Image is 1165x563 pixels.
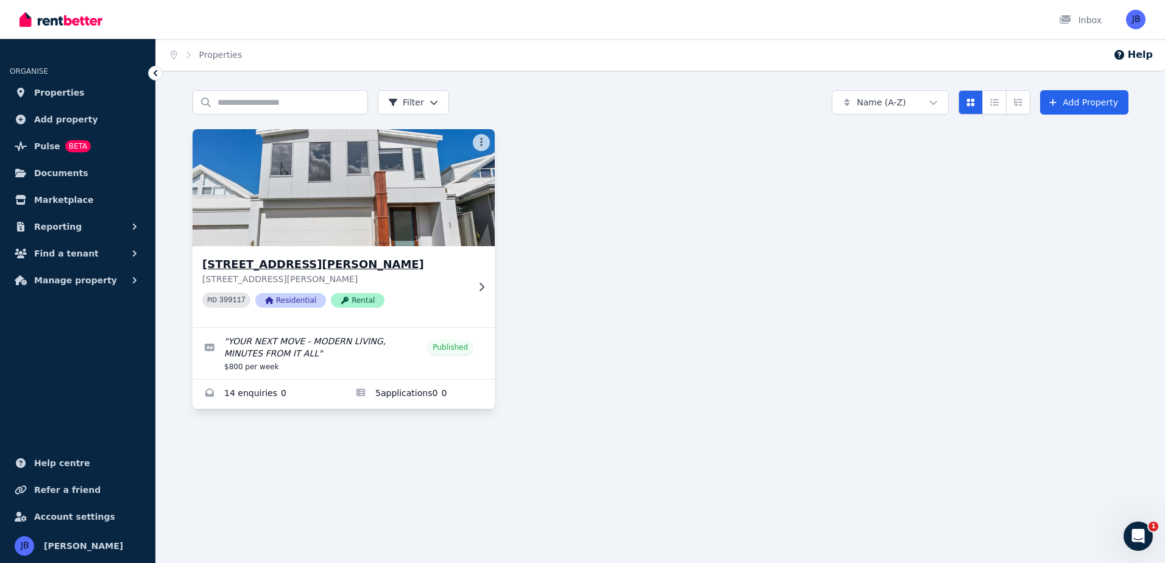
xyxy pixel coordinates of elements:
[388,96,424,108] span: Filter
[10,451,146,475] a: Help centre
[1149,522,1158,531] span: 1
[207,297,217,303] small: PID
[10,134,146,158] a: PulseBETA
[65,140,91,152] span: BETA
[34,112,98,127] span: Add property
[44,539,123,553] span: [PERSON_NAME]
[10,67,48,76] span: ORGANISE
[34,85,85,100] span: Properties
[10,241,146,266] button: Find a tenant
[34,483,101,497] span: Refer a friend
[202,256,468,273] h3: [STREET_ADDRESS][PERSON_NAME]
[1126,10,1146,29] img: JACQUELINE BARRY
[10,80,146,105] a: Properties
[857,96,906,108] span: Name (A-Z)
[10,188,146,212] a: Marketplace
[982,90,1007,115] button: Compact list view
[10,107,146,132] a: Add property
[34,273,117,288] span: Manage property
[832,90,949,115] button: Name (A-Z)
[10,478,146,502] a: Refer a friend
[1006,90,1030,115] button: Expanded list view
[15,536,34,556] img: JACQUELINE BARRY
[193,328,495,379] a: Edit listing: YOUR NEXT MOVE - MODERN LIVING, MINUTES FROM IT ALL
[473,134,490,151] button: More options
[10,161,146,185] a: Documents
[34,193,93,207] span: Marketplace
[10,268,146,292] button: Manage property
[156,39,257,71] nav: Breadcrumb
[34,166,88,180] span: Documents
[344,380,495,409] a: Applications for 7 Laddon Rd, Clarkson
[10,214,146,239] button: Reporting
[34,139,60,154] span: Pulse
[1113,48,1153,62] button: Help
[331,293,384,308] span: Rental
[958,90,983,115] button: Card view
[1040,90,1128,115] a: Add Property
[34,456,90,470] span: Help centre
[1059,14,1102,26] div: Inbox
[34,246,99,261] span: Find a tenant
[10,505,146,529] a: Account settings
[378,90,449,115] button: Filter
[202,273,468,285] p: [STREET_ADDRESS][PERSON_NAME]
[34,219,82,234] span: Reporting
[958,90,1030,115] div: View options
[255,293,326,308] span: Residential
[34,509,115,524] span: Account settings
[19,10,102,29] img: RentBetter
[199,50,243,60] a: Properties
[219,296,246,305] code: 399117
[193,129,495,327] a: 7 Laddon Rd, Clarkson[STREET_ADDRESS][PERSON_NAME][STREET_ADDRESS][PERSON_NAME]PID 399117Resident...
[193,380,344,409] a: Enquiries for 7 Laddon Rd, Clarkson
[185,126,503,249] img: 7 Laddon Rd, Clarkson
[1124,522,1153,551] iframe: Intercom live chat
